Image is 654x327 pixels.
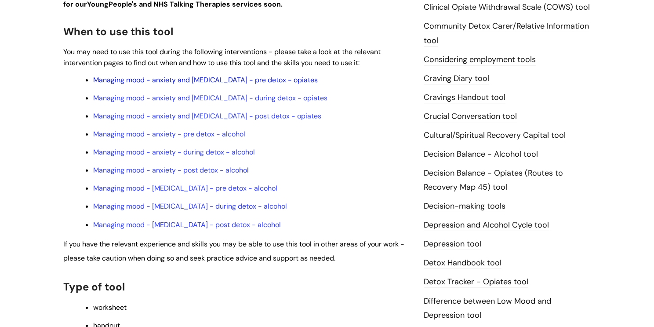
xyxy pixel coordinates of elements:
a: Cravings Handout tool [424,92,505,103]
a: Managing mood - anxiety and [MEDICAL_DATA] - during detox - opiates [93,93,327,103]
a: Managing mood - anxiety and [MEDICAL_DATA] - pre detox - opiates [93,75,318,85]
a: Depression and Alcohol Cycle tool [424,220,549,231]
a: Community Detox Carer/Relative Information tool [424,21,589,46]
a: Clinical Opiate Withdrawal Scale (COWS) tool [424,2,590,13]
a: Managing mood - anxiety - pre detox - alcohol [93,129,245,139]
a: Decision Balance - Alcohol tool [424,149,538,160]
a: Detox Handbook tool [424,257,501,269]
a: Cultural/Spiritual Recovery Capital tool [424,130,566,141]
a: Detox Tracker - Opiates tool [424,276,528,288]
span: worksheet [93,303,127,312]
span: If you have the relevant experience and skills you may be able to use this tool in other areas of... [63,239,404,263]
a: Decision-making tools [424,201,505,212]
span: Type of tool [63,280,125,294]
a: Craving Diary tool [424,73,489,85]
a: Managing mood - anxiety - during detox - alcohol [93,147,255,157]
a: Managing mood - [MEDICAL_DATA] - during detox - alcohol [93,202,287,211]
a: Managing mood - anxiety - post detox - alcohol [93,165,249,175]
span: When to use this tool [63,25,173,38]
a: Depression tool [424,239,481,250]
a: Managing mood - [MEDICAL_DATA] - pre detox - alcohol [93,184,277,193]
a: Managing mood - anxiety and [MEDICAL_DATA] - post detox - opiates [93,111,321,121]
a: Considering employment tools [424,54,536,66]
a: Difference between Low Mood and Depression tool [424,296,551,321]
a: Decision Balance - Opiates (Routes to Recovery Map 45) tool [424,168,563,193]
a: Crucial Conversation tool [424,111,517,122]
span: You may need to use this tool during the following interventions - please take a look at the rele... [63,47,381,67]
a: Managing mood - [MEDICAL_DATA] - post detox - alcohol [93,220,281,229]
